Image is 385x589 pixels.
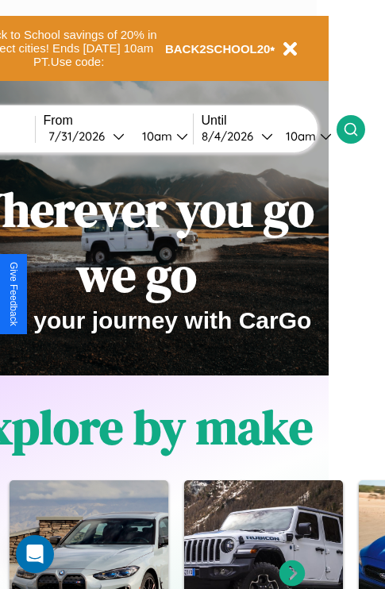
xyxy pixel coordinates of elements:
div: Open Intercom Messenger [16,535,54,573]
b: BACK2SCHOOL20 [165,42,271,56]
div: Give Feedback [8,262,19,326]
div: 10am [134,129,176,144]
div: 10am [278,129,320,144]
button: 10am [129,128,193,144]
button: 10am [273,128,337,144]
div: 8 / 4 / 2026 [202,129,261,144]
label: From [44,114,193,128]
div: 7 / 31 / 2026 [48,129,113,144]
label: Until [202,114,337,128]
button: 7/31/2026 [44,128,129,144]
